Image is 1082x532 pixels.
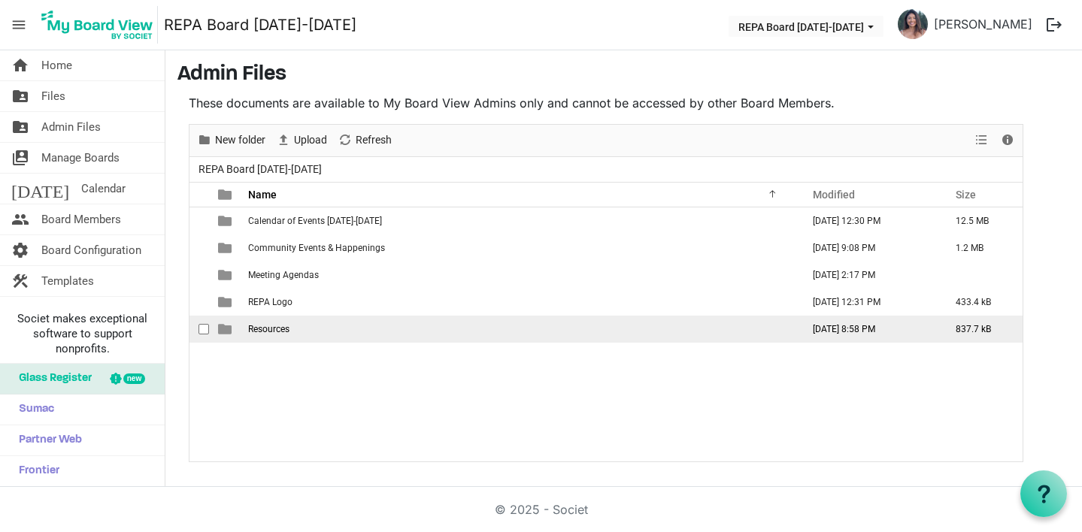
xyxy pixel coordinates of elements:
button: REPA Board 2025-2026 dropdownbutton [729,16,883,37]
td: August 20, 2025 8:58 PM column header Modified [797,316,940,343]
span: Partner Web [11,425,82,455]
p: These documents are available to My Board View Admins only and cannot be accessed by other Board ... [189,94,1023,112]
div: Details [995,125,1020,156]
span: Sumac [11,394,54,425]
span: Upload [292,131,329,150]
button: View dropdownbutton [972,131,990,150]
td: is template cell column header type [209,316,244,343]
span: settings [11,235,29,265]
span: REPA Logo [248,297,292,307]
div: View [969,125,995,156]
td: is template cell column header type [209,289,244,316]
td: is template cell column header Size [940,261,1023,289]
td: 12.5 MB is template cell column header Size [940,207,1023,234]
span: switch_account [11,143,29,173]
button: Details [998,131,1018,150]
span: Refresh [354,131,393,150]
td: checkbox [189,207,209,234]
span: home [11,50,29,80]
td: Resources is template cell column header Name [244,316,797,343]
td: August 23, 2025 2:17 PM column header Modified [797,261,940,289]
span: Societ makes exceptional software to support nonprofits. [7,311,158,356]
span: New folder [214,131,267,150]
span: Templates [41,266,94,296]
button: Upload [274,131,330,150]
span: folder_shared [11,112,29,142]
td: August 15, 2025 12:31 PM column header Modified [797,289,940,316]
span: Community Events & Happenings [248,243,385,253]
a: My Board View Logo [37,6,164,44]
td: is template cell column header type [209,207,244,234]
td: is template cell column header type [209,234,244,261]
td: Calendar of Events 2025-2026 is template cell column header Name [244,207,797,234]
span: Manage Boards [41,143,120,173]
span: Board Members [41,204,121,234]
span: Name [248,189,277,201]
span: Calendar [81,174,126,204]
td: August 15, 2025 12:30 PM column header Modified [797,207,940,234]
td: checkbox [189,261,209,289]
span: Admin Files [41,112,101,142]
td: Meeting Agendas is template cell column header Name [244,261,797,289]
span: Glass Register [11,364,92,394]
span: Home [41,50,72,80]
span: Meeting Agendas [248,270,319,280]
span: Files [41,81,65,111]
td: Community Events & Happenings is template cell column header Name [244,234,797,261]
span: Size [956,189,976,201]
button: logout [1038,9,1070,41]
td: checkbox [189,289,209,316]
span: REPA Board [DATE]-[DATE] [195,160,325,179]
td: 433.4 kB is template cell column header Size [940,289,1023,316]
span: construction [11,266,29,296]
td: is template cell column header type [209,261,244,289]
td: August 21, 2025 9:08 PM column header Modified [797,234,940,261]
td: REPA Logo is template cell column header Name [244,289,797,316]
span: folder_shared [11,81,29,111]
td: checkbox [189,316,209,343]
span: [DATE] [11,174,69,204]
span: Board Configuration [41,235,141,265]
a: REPA Board [DATE]-[DATE] [164,10,356,40]
img: YcOm1LtmP80IA-PKU6h1PJ--Jn-4kuVIEGfr0aR6qQTzM5pdw1I7-_SZs6Ee-9uXvl2a8gAPaoRLVNHcOWYtXg_thumb.png [898,9,928,39]
td: checkbox [189,234,209,261]
span: people [11,204,29,234]
button: Refresh [335,131,395,150]
a: [PERSON_NAME] [928,9,1038,39]
div: Upload [271,125,332,156]
span: Resources [248,324,289,334]
span: Calendar of Events [DATE]-[DATE] [248,216,382,226]
div: new [123,373,145,384]
span: menu [5,11,33,39]
a: © 2025 - Societ [495,502,588,517]
div: New folder [192,125,271,156]
img: My Board View Logo [37,6,158,44]
td: 837.7 kB is template cell column header Size [940,316,1023,343]
td: 1.2 MB is template cell column header Size [940,234,1023,261]
span: Modified [813,189,855,201]
span: Frontier [11,456,59,486]
h3: Admin Files [177,62,1070,88]
button: New folder [195,131,268,150]
div: Refresh [332,125,397,156]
